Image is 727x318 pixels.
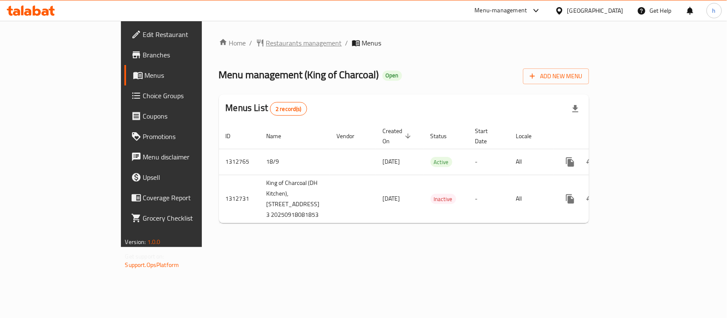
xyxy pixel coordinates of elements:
div: Total records count [270,102,307,116]
td: - [468,175,509,223]
span: Active [431,157,452,167]
a: Restaurants management [256,38,342,48]
li: / [250,38,253,48]
span: Version: [125,236,146,247]
button: more [560,152,580,172]
span: Menus [145,70,236,80]
li: / [345,38,348,48]
span: Add New Menu [530,71,582,82]
td: - [468,149,509,175]
a: Menus [124,65,242,85]
span: Branches [143,50,236,60]
span: Choice Groups [143,91,236,101]
span: Restaurants management [266,38,342,48]
h2: Menus List [226,102,307,116]
div: Open [382,71,402,81]
a: Grocery Checklist [124,208,242,228]
a: Coupons [124,106,242,126]
div: [GEOGRAPHIC_DATA] [567,6,624,15]
span: 2 record(s) [270,105,307,113]
div: Export file [565,99,586,119]
span: Created On [383,126,414,146]
span: Menu disclaimer [143,152,236,162]
td: All [509,149,553,175]
a: Menu disclaimer [124,147,242,167]
span: Locale [516,131,543,141]
span: Get support on: [125,251,164,262]
a: Branches [124,45,242,65]
a: Support.OpsPlatform [125,259,179,270]
span: Name [267,131,293,141]
a: Edit Restaurant [124,24,242,45]
span: Vendor [337,131,366,141]
span: Start Date [475,126,499,146]
span: Edit Restaurant [143,29,236,40]
span: Grocery Checklist [143,213,236,223]
a: Upsell [124,167,242,187]
div: Inactive [431,194,456,204]
button: Change Status [580,152,601,172]
div: Menu-management [475,6,527,16]
span: [DATE] [383,156,400,167]
th: Actions [553,123,649,149]
span: Coverage Report [143,193,236,203]
button: Change Status [580,189,601,209]
span: 1.0.0 [147,236,161,247]
table: enhanced table [219,123,649,223]
span: Promotions [143,131,236,142]
td: 18/9 [260,149,330,175]
a: Coverage Report [124,187,242,208]
span: Upsell [143,172,236,182]
span: ID [226,131,242,141]
nav: breadcrumb [219,38,589,48]
a: Promotions [124,126,242,147]
span: Status [431,131,458,141]
span: Menus [362,38,382,48]
span: Menu management ( King of Charcoal ) [219,65,379,84]
button: Add New Menu [523,68,589,84]
span: [DATE] [383,193,400,204]
span: Open [382,72,402,79]
span: Coupons [143,111,236,121]
a: Choice Groups [124,85,242,106]
td: King of Charcoal (DH Kitchen),[STREET_ADDRESS] 3 20250918081853 [260,175,330,223]
span: Inactive [431,194,456,204]
button: more [560,189,580,209]
td: All [509,175,553,223]
span: h [713,6,716,15]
